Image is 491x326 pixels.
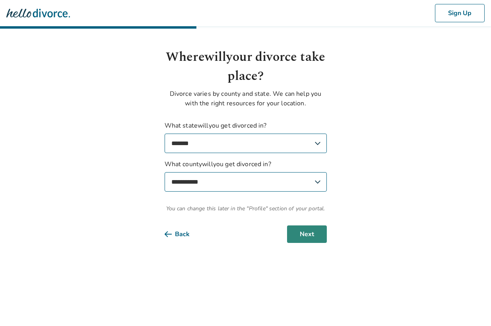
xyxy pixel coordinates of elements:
p: Divorce varies by county and state. We can help you with the right resources for your location. [165,89,327,108]
img: Hello Divorce Logo [6,5,70,21]
span: You can change this later in the "Profile" section of your portal. [165,204,327,213]
button: Next [287,225,327,243]
button: Sign Up [435,4,485,22]
label: What state will you get divorced in? [165,121,327,153]
select: What statewillyou get divorced in? [165,134,327,153]
iframe: Chat Widget [451,288,491,326]
button: Back [165,225,202,243]
h1: Where will your divorce take place? [165,48,327,86]
label: What county will you get divorced in? [165,159,327,192]
select: What countywillyou get divorced in? [165,172,327,192]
